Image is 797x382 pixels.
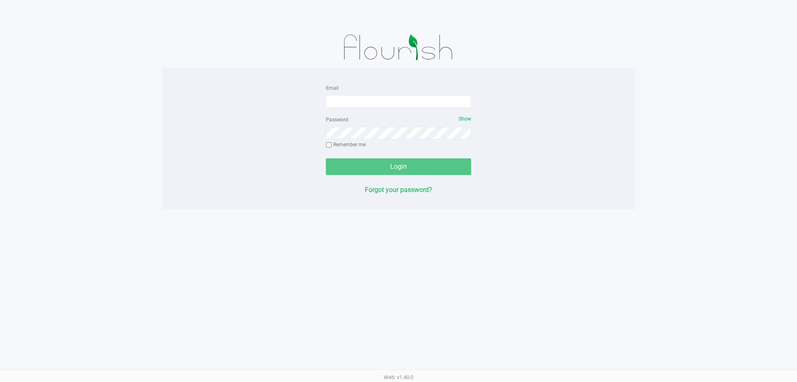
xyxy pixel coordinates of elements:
label: Password [326,116,348,123]
label: Email [326,84,339,92]
button: Forgot your password? [365,185,432,195]
span: Show [459,116,471,122]
input: Remember me [326,142,332,148]
label: Remember me [326,141,366,148]
span: Web: v1.40.0 [384,374,413,380]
